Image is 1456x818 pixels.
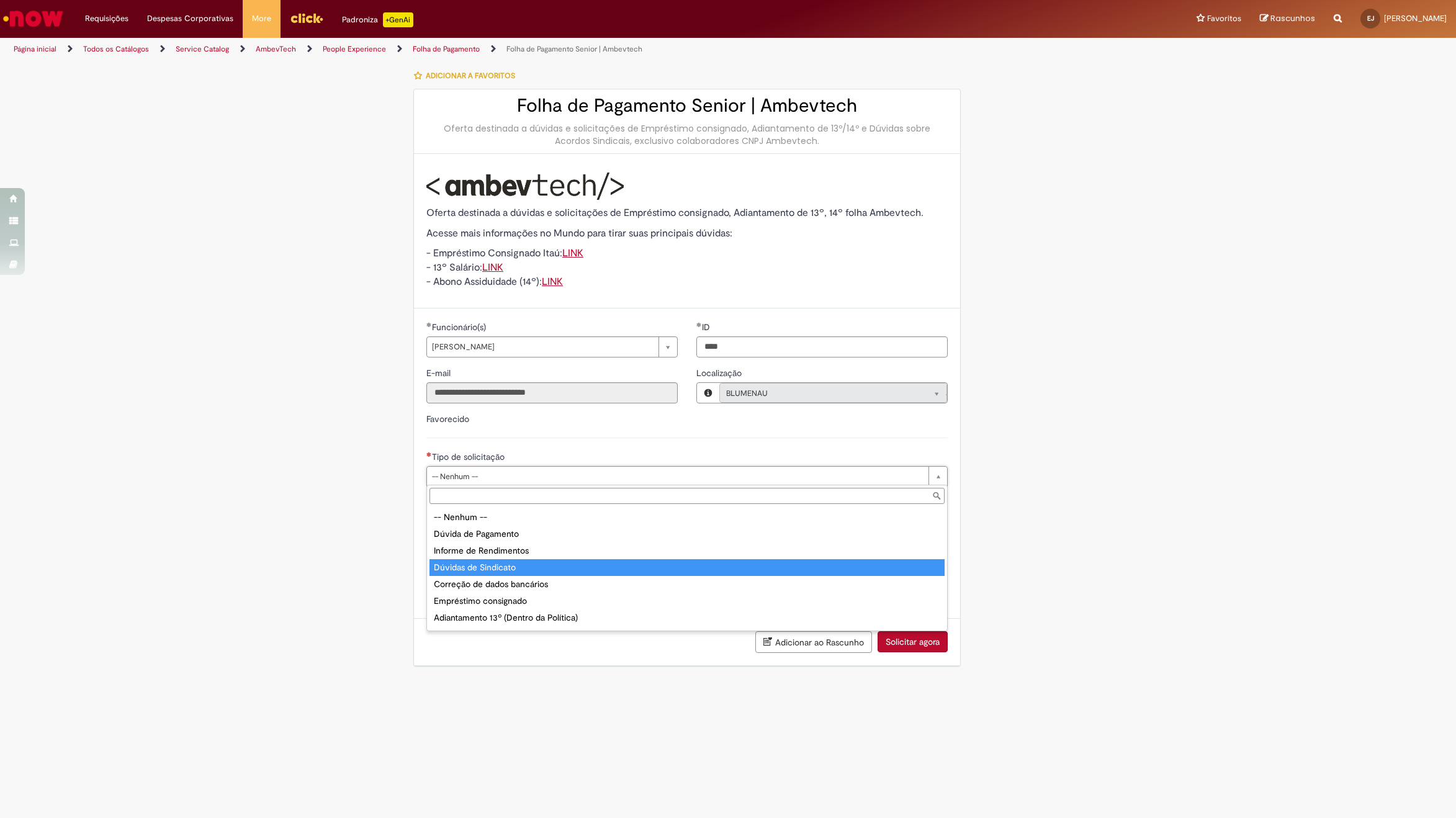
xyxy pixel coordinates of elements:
div: Adiantamento 13º (Dentro da Política) [429,609,945,626]
div: Informe de Rendimentos [429,542,945,559]
div: Empréstimo consignado [429,593,945,609]
div: Dúvida de Pagamento [429,526,945,542]
div: Dúvidas de Sindicato [429,559,945,576]
div: Correção de dados bancários [429,576,945,593]
div: -- Nenhum -- [429,509,945,526]
div: Adiantamento abono assiduidade - 14º (Dentro da Política) [429,626,945,643]
ul: Tipo de solicitação [427,506,947,631]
